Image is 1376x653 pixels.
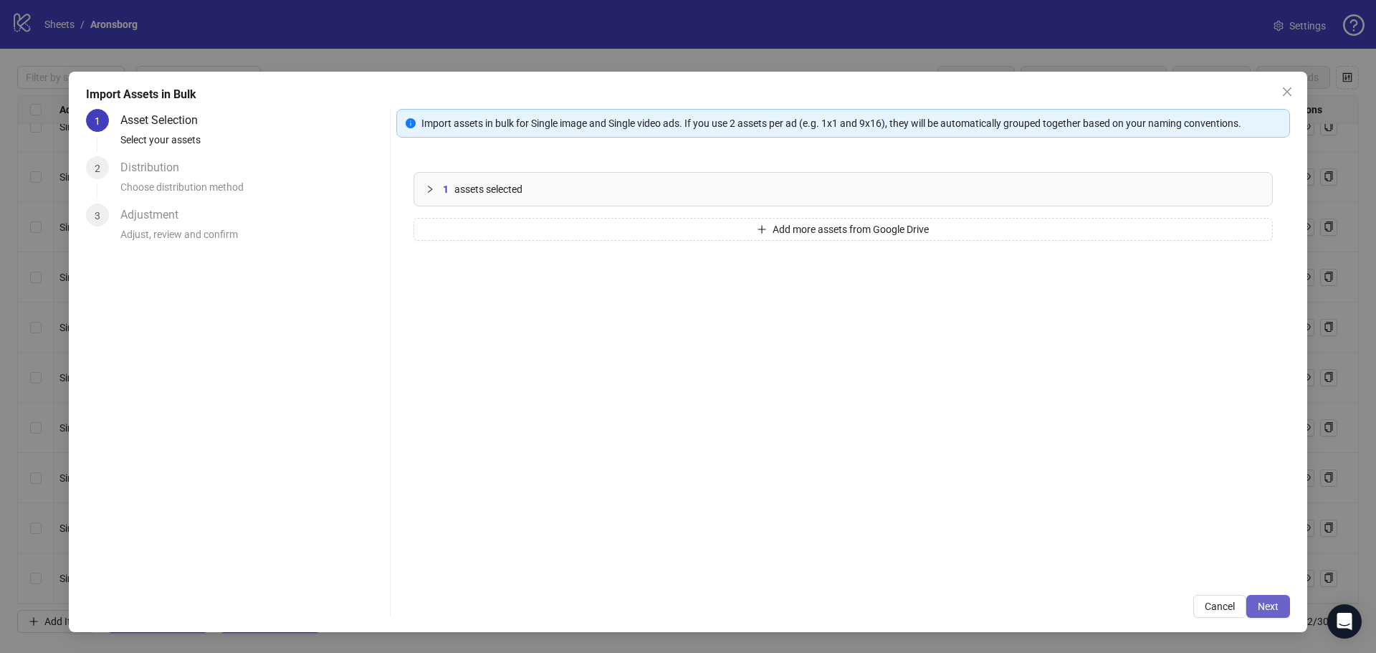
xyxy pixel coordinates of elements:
div: Import assets in bulk for Single image and Single video ads. If you use 2 assets per ad (e.g. 1x1... [421,115,1281,131]
span: plus [757,224,767,234]
div: Adjust, review and confirm [120,227,384,251]
div: Adjustment [120,204,190,227]
button: Next [1246,595,1290,618]
span: close [1281,86,1293,97]
div: Import Assets in Bulk [86,86,1290,103]
span: Add more assets from Google Drive [773,224,929,235]
div: Open Intercom Messenger [1327,604,1362,639]
div: Choose distribution method [120,179,384,204]
span: collapsed [426,185,434,194]
button: Add more assets from Google Drive [414,218,1273,241]
div: Distribution [120,156,191,179]
span: assets selected [454,181,522,197]
div: Select your assets [120,132,384,156]
span: 3 [95,210,100,221]
div: Asset Selection [120,109,209,132]
div: 1assets selected [414,173,1272,206]
span: Cancel [1205,601,1235,612]
button: Close [1276,80,1299,103]
span: info-circle [406,118,416,128]
span: 1 [95,115,100,127]
span: Next [1258,601,1279,612]
span: 1 [443,181,449,197]
button: Cancel [1193,595,1246,618]
span: 2 [95,163,100,174]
